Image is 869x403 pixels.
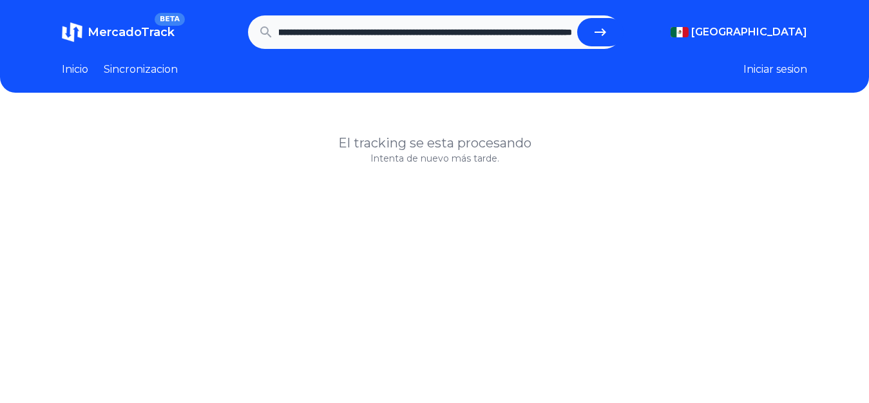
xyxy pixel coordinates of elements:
a: Sincronizacion [104,62,178,77]
button: [GEOGRAPHIC_DATA] [671,24,807,40]
span: BETA [155,13,185,26]
img: Mexico [671,27,689,37]
button: Iniciar sesion [743,62,807,77]
a: MercadoTrackBETA [62,22,175,42]
p: Intenta de nuevo más tarde. [62,152,807,165]
h1: El tracking se esta procesando [62,134,807,152]
a: Inicio [62,62,88,77]
img: MercadoTrack [62,22,82,42]
span: [GEOGRAPHIC_DATA] [691,24,807,40]
span: MercadoTrack [88,25,175,39]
